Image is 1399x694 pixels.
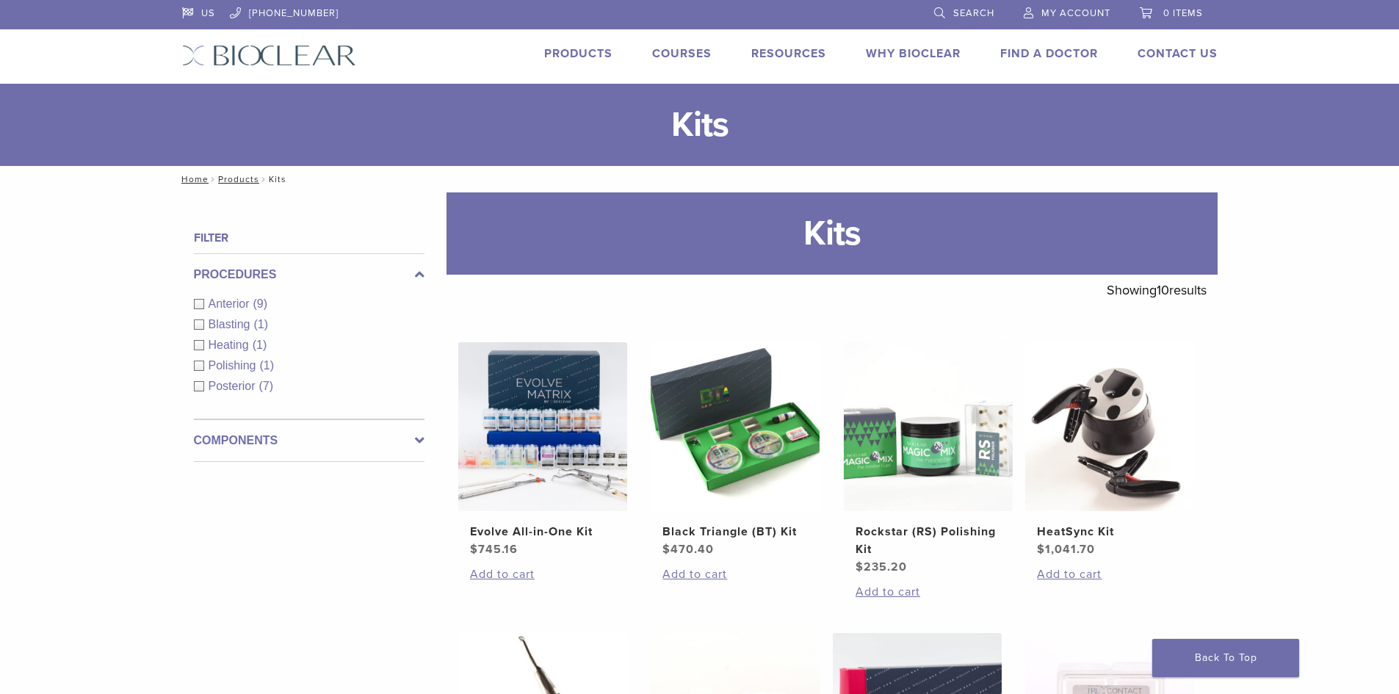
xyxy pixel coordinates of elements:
a: Black Triangle (BT) KitBlack Triangle (BT) Kit $470.40 [650,342,821,558]
span: Blasting [209,318,254,330]
bdi: 745.16 [470,542,518,557]
nav: Kits [171,166,1229,192]
a: Resources [751,46,826,61]
span: / [209,176,218,183]
a: Products [218,174,259,184]
a: Back To Top [1152,639,1299,677]
span: Posterior [209,380,259,392]
label: Components [194,432,424,449]
a: Evolve All-in-One KitEvolve All-in-One Kit $745.16 [458,342,629,558]
span: Search [953,7,994,19]
img: HeatSync Kit [1025,342,1194,511]
a: HeatSync KitHeatSync Kit $1,041.70 [1024,342,1196,558]
bdi: 1,041.70 [1037,542,1095,557]
img: Evolve All-in-One Kit [458,342,627,511]
span: Heating [209,339,253,351]
a: Why Bioclear [866,46,961,61]
img: Rockstar (RS) Polishing Kit [844,342,1013,511]
a: Add to cart: “Evolve All-in-One Kit” [470,565,615,583]
label: Procedures [194,266,424,283]
h1: Kits [447,192,1218,275]
span: Polishing [209,359,260,372]
a: Courses [652,46,712,61]
span: (9) [253,297,268,310]
span: (7) [259,380,274,392]
img: Bioclear [182,45,356,66]
span: $ [470,542,478,557]
h4: Filter [194,229,424,247]
span: 0 items [1163,7,1203,19]
span: 10 [1157,282,1169,298]
bdi: 235.20 [856,560,907,574]
span: (1) [253,318,268,330]
a: Home [177,174,209,184]
span: Anterior [209,297,253,310]
img: Black Triangle (BT) Kit [651,342,820,511]
span: (1) [259,359,274,372]
a: Find A Doctor [1000,46,1098,61]
h2: Rockstar (RS) Polishing Kit [856,523,1001,558]
h2: Evolve All-in-One Kit [470,523,615,541]
span: (1) [253,339,267,351]
bdi: 470.40 [662,542,714,557]
p: Showing results [1107,275,1207,306]
h2: Black Triangle (BT) Kit [662,523,808,541]
a: Contact Us [1138,46,1218,61]
h2: HeatSync Kit [1037,523,1182,541]
a: Add to cart: “HeatSync Kit” [1037,565,1182,583]
span: $ [856,560,864,574]
a: Rockstar (RS) Polishing KitRockstar (RS) Polishing Kit $235.20 [843,342,1014,576]
span: / [259,176,269,183]
span: $ [1037,542,1045,557]
a: Add to cart: “Black Triangle (BT) Kit” [662,565,808,583]
span: My Account [1041,7,1110,19]
span: $ [662,542,670,557]
a: Products [544,46,612,61]
a: Add to cart: “Rockstar (RS) Polishing Kit” [856,583,1001,601]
